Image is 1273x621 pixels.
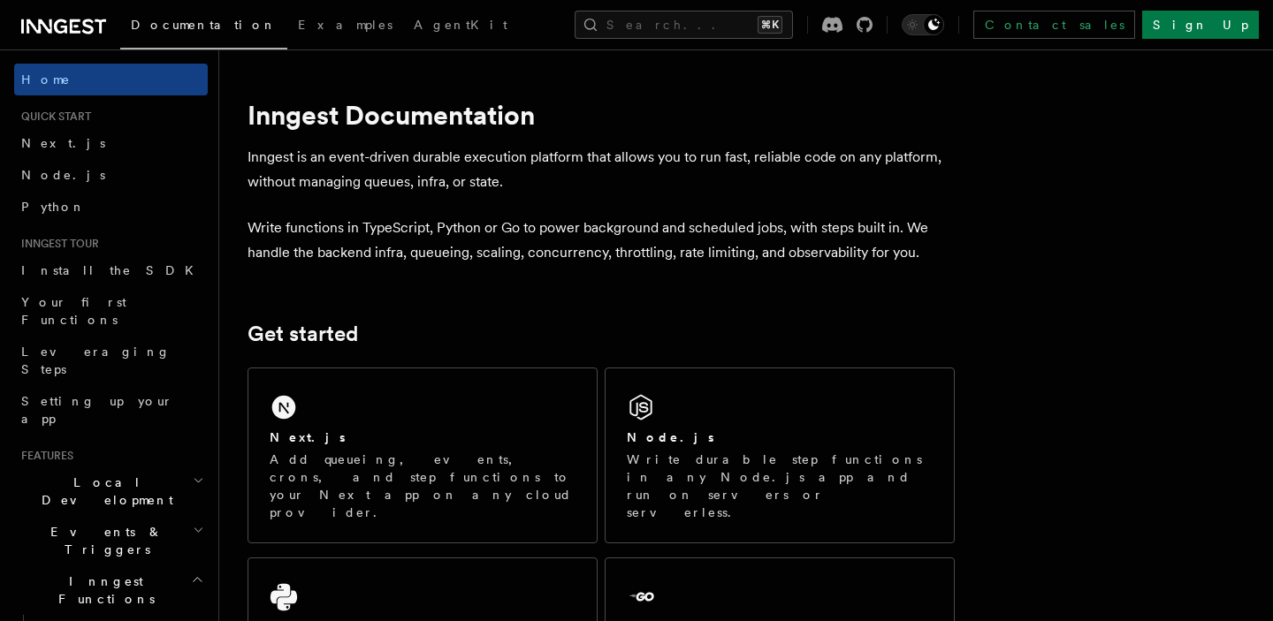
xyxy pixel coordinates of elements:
[248,322,358,346] a: Get started
[1142,11,1259,39] a: Sign Up
[131,18,277,32] span: Documentation
[120,5,287,49] a: Documentation
[403,5,518,48] a: AgentKit
[21,71,71,88] span: Home
[248,145,955,194] p: Inngest is an event-driven durable execution platform that allows you to run fast, reliable code ...
[14,466,208,516] button: Local Development
[627,451,933,521] p: Write durable step functions in any Node.js app and run on servers or serverless.
[14,64,208,95] a: Home
[21,263,204,277] span: Install the SDK
[248,99,955,131] h1: Inngest Documentation
[575,11,793,39] button: Search...⌘K
[14,473,193,509] span: Local Development
[287,5,403,48] a: Examples
[21,168,105,182] span: Node.js
[248,367,598,543] a: Next.jsAdd queueing, events, crons, and step functions to your Next app on any cloud provider.
[14,237,99,251] span: Inngest tour
[14,254,208,286] a: Install the SDK
[21,200,86,214] span: Python
[14,336,208,385] a: Leveraging Steps
[14,127,208,159] a: Next.js
[21,394,173,426] span: Setting up your app
[21,345,171,376] span: Leveraging Steps
[270,451,576,521] p: Add queueing, events, crons, and step functions to your Next app on any cloud provider.
[14,572,191,608] span: Inngest Functions
[973,11,1135,39] a: Contact sales
[21,295,126,327] span: Your first Functions
[14,516,208,565] button: Events & Triggers
[414,18,507,32] span: AgentKit
[14,385,208,435] a: Setting up your app
[14,159,208,191] a: Node.js
[758,16,782,34] kbd: ⌘K
[14,523,193,558] span: Events & Triggers
[14,449,73,463] span: Features
[14,191,208,223] a: Python
[248,216,955,265] p: Write functions in TypeScript, Python or Go to power background and scheduled jobs, with steps bu...
[14,565,208,615] button: Inngest Functions
[605,367,955,543] a: Node.jsWrite durable step functions in any Node.js app and run on servers or serverless.
[14,286,208,336] a: Your first Functions
[270,428,346,446] h2: Next.js
[21,136,105,150] span: Next.js
[14,110,91,124] span: Quick start
[627,428,714,446] h2: Node.js
[902,14,944,35] button: Toggle dark mode
[298,18,393,32] span: Examples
